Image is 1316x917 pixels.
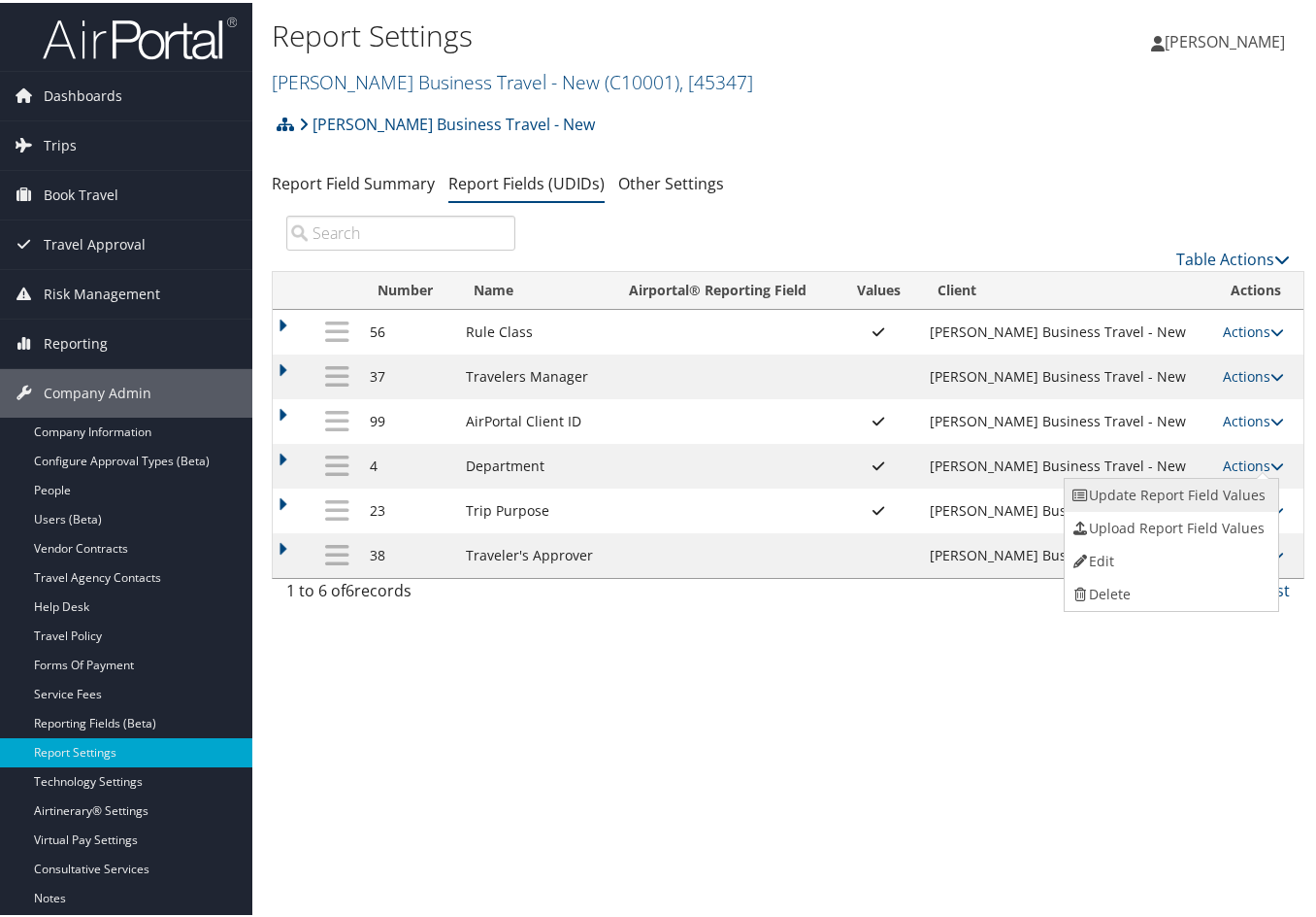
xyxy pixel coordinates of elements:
a: [PERSON_NAME] Business Travel - New [272,66,753,92]
a: Update Report Field Values [1065,476,1274,509]
th: Name [456,269,611,307]
td: [PERSON_NAME] Business Travel - New [920,441,1212,486]
span: Company Admin [44,366,151,415]
span: Book Travel [44,168,118,217]
span: Dashboards [44,69,122,118]
a: Other Settings [618,170,724,191]
td: 56 [360,307,456,352]
span: Travel Approval [44,218,146,266]
td: [PERSON_NAME] Business Travel - New [920,307,1212,352]
span: [PERSON_NAME] [1165,28,1285,50]
span: 6 [345,577,354,598]
td: Department [456,441,611,486]
th: Airportal&reg; Reporting Field [611,269,837,307]
td: 38 [360,530,456,575]
a: Upload Report Field Values [1065,509,1274,542]
td: Travelers Manager [456,352,611,396]
td: 37 [360,352,456,396]
span: Risk Management [44,267,160,316]
th: : activate to sort column descending [313,269,360,307]
a: Actions [1223,454,1284,472]
input: Search [286,213,515,248]
a: Edit [1065,542,1274,575]
span: Reporting [44,317,108,365]
a: [PERSON_NAME] [1151,10,1304,68]
h1: Report Settings [272,13,960,53]
th: Values [837,269,920,307]
img: airportal-logo.png [43,13,237,58]
td: 99 [360,396,456,441]
a: Actions [1223,364,1284,383]
th: Client [920,269,1212,307]
a: Report Field Summary [272,170,435,191]
td: 4 [360,441,456,486]
a: [PERSON_NAME] Business Travel - New [299,102,595,141]
th: Number [360,269,456,307]
a: Actions [1223,320,1284,338]
td: [PERSON_NAME] Business Travel - New [920,486,1212,530]
td: 23 [360,486,456,530]
td: [PERSON_NAME] Business Travel - New [920,530,1212,575]
a: Delete [1065,575,1274,608]
span: Trips [44,119,77,167]
td: [PERSON_NAME] Business Travel - New [920,352,1212,396]
td: Rule Class [456,307,611,352]
td: Traveler's Approver [456,530,611,575]
span: , [ 45347 ] [679,66,753,92]
td: [PERSON_NAME] Business Travel - New [920,396,1212,441]
td: AirPortal Client ID [456,396,611,441]
td: Trip Purpose [456,486,611,530]
a: Table Actions [1176,246,1290,267]
a: Report Fields (UDIDs) [448,170,605,191]
th: Actions [1213,269,1303,307]
span: ( C10001 ) [605,66,679,92]
div: 1 to 6 of records [286,576,515,609]
a: Actions [1223,409,1284,427]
